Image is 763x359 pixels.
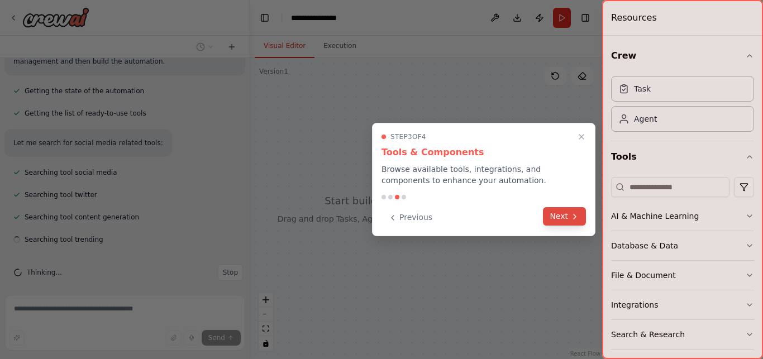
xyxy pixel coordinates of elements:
button: Previous [381,208,439,227]
span: Step 3 of 4 [390,132,426,141]
button: Next [543,207,586,226]
button: Close walkthrough [575,130,588,143]
button: Hide left sidebar [257,10,273,26]
p: Browse available tools, integrations, and components to enhance your automation. [381,164,586,186]
h3: Tools & Components [381,146,586,159]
